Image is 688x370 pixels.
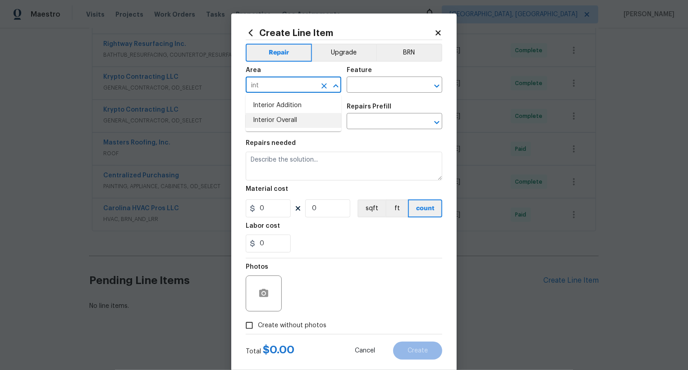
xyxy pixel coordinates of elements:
li: Interior Overall [246,113,341,128]
button: Close [330,80,342,92]
h5: Repairs needed [246,140,296,146]
button: BRN [376,44,442,62]
button: sqft [358,199,385,217]
button: Create [393,342,442,360]
button: Repair [246,44,312,62]
h5: Area [246,67,261,73]
button: Open [431,116,443,129]
h2: Create Line Item [246,28,434,38]
span: Cancel [355,347,375,354]
button: ft [385,199,408,217]
h5: Photos [246,264,268,270]
button: count [408,199,442,217]
span: $ 0.00 [263,344,294,355]
span: Create [408,347,428,354]
button: Clear [318,80,330,92]
div: Total [246,345,294,356]
h5: Material cost [246,186,288,192]
button: Upgrade [312,44,376,62]
button: Open [431,80,443,92]
li: Interior Addition [246,98,341,113]
h5: Feature [347,67,372,73]
h5: Labor cost [246,223,280,229]
span: Create without photos [258,321,326,330]
button: Cancel [340,342,390,360]
h5: Repairs Prefill [347,104,391,110]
